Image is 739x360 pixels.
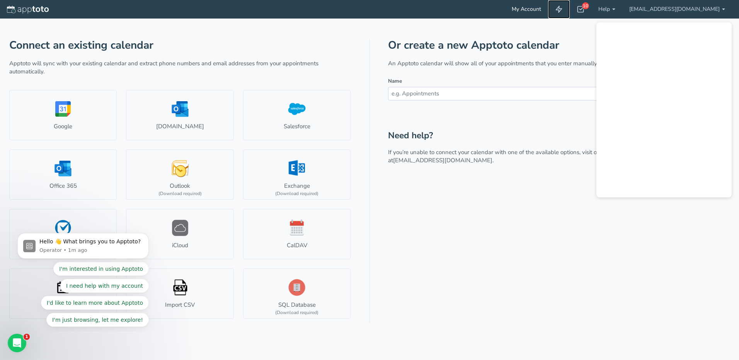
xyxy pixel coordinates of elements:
div: (Download required) [275,309,318,316]
p: Apptoto will sync with your existing calendar and extract phone numbers and email addresses from ... [9,59,351,76]
div: (Download required) [275,190,318,197]
a: Import CSV [126,268,233,319]
a: SQL Database [243,268,351,319]
h2: Need help? [388,131,730,141]
h1: Or create a new Apptoto calendar [388,39,730,51]
a: Clio [9,209,117,259]
span: 1 [24,334,30,340]
iframe: Intercom live chat [8,334,26,352]
p: An Apptoto calendar will show all of your appointments that you enter manually and will also allo... [388,59,730,68]
a: Google [9,90,117,140]
div: 10 [582,2,589,9]
img: logo-apptoto--white.svg [7,6,49,14]
label: Name [388,78,402,85]
p: If you’re unable to connect your calendar with one of the available options, visit our page or em... [388,148,730,165]
input: e.g. Appointments [388,87,730,100]
h1: Connect an existing calendar [9,39,351,51]
iframe: Intercom notifications message [6,226,160,331]
a: Exchange [243,149,351,200]
a: [EMAIL_ADDRESS][DOMAIN_NAME]. [393,156,494,164]
a: [DOMAIN_NAME] [126,90,233,140]
a: CalDAV [243,209,351,259]
a: Salesforce [243,90,351,140]
a: Office 365 [9,149,117,200]
div: (Download required) [158,190,202,197]
a: Outlook [126,149,233,200]
a: iCloud [126,209,233,259]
